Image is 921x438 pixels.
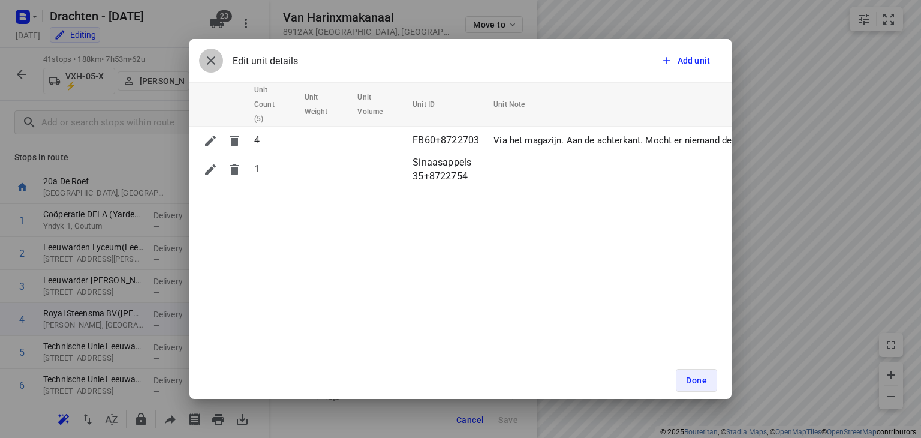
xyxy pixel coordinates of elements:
button: Done [676,369,717,392]
td: 1 [249,155,300,184]
button: Delete [222,158,246,182]
button: Edit [198,129,222,153]
td: 4 [249,127,300,155]
span: Done [686,376,707,385]
span: Add unit [678,55,710,67]
td: Sinaasappels 35+8722754 [408,155,489,184]
span: Unit Weight [305,90,344,119]
button: Edit [198,158,222,182]
div: Edit unit details [199,49,298,73]
span: Unit Note [493,97,540,112]
span: Unit ID [413,97,450,112]
span: Unit Count (5) [254,83,290,126]
button: Delete [222,129,246,153]
span: Unit Volume [357,90,398,119]
p: Via het magazijn. Aan de achterkant. Mocht er niemand de deur open doen, bellen naar: 0881632056 [493,134,900,148]
button: Add unit [656,50,717,71]
td: FB60+8722703 [408,127,489,155]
